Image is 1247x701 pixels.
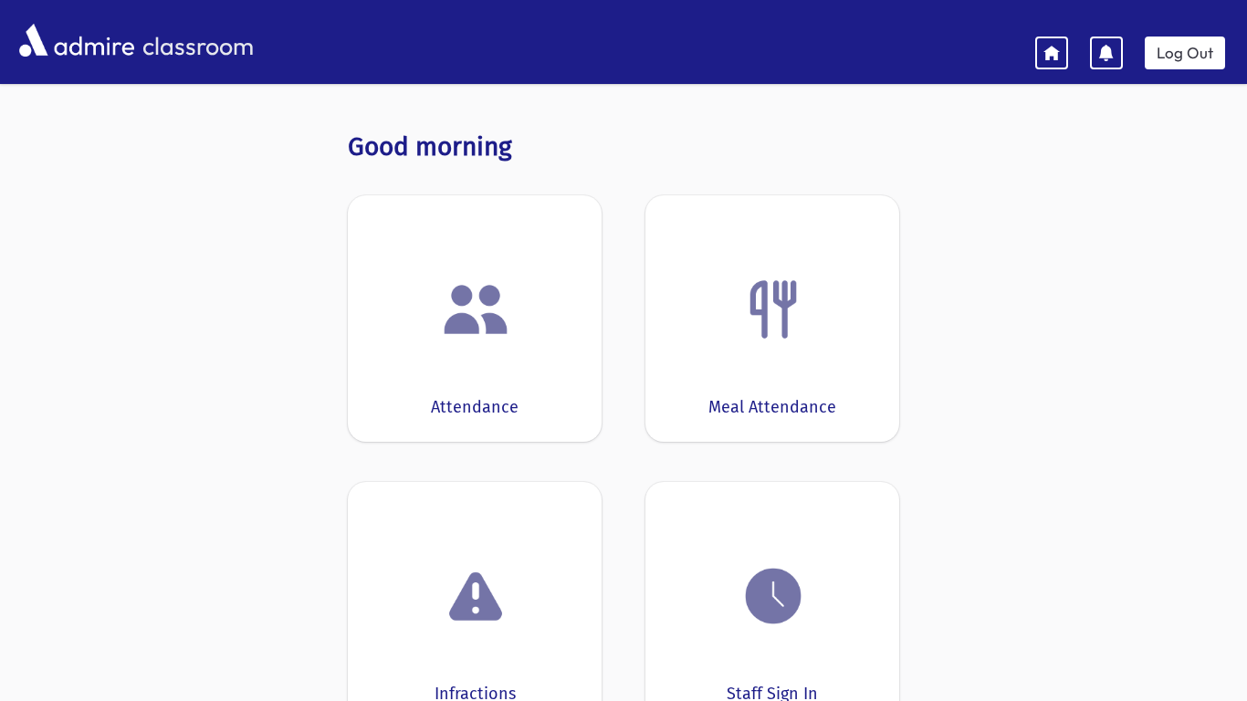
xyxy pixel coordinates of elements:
img: users.png [441,275,510,344]
img: Fork.png [739,275,808,344]
img: exclamation.png [441,565,510,634]
a: Log Out [1145,37,1225,69]
div: Meal Attendance [708,395,836,420]
span: classroom [139,16,254,65]
div: Attendance [431,395,519,420]
h3: Good morning [348,131,899,162]
img: clock.png [739,561,808,631]
img: AdmirePro [15,19,139,61]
